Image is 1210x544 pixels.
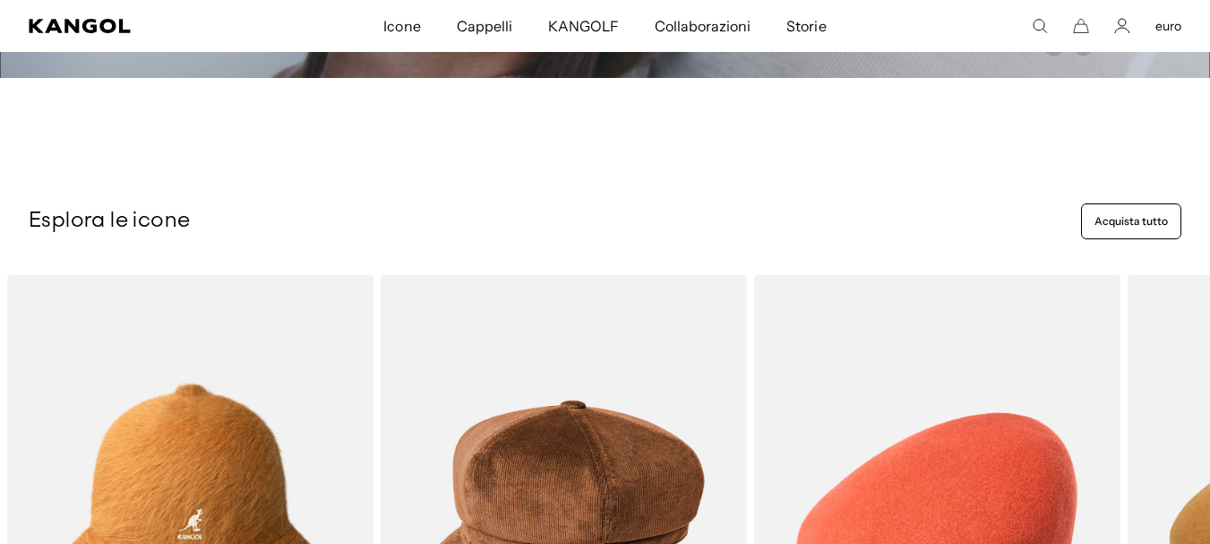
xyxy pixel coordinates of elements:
[383,17,420,35] font: Icone
[29,210,190,232] font: Esplora le icone
[1073,18,1089,34] button: Carrello
[29,19,253,33] a: Kangol
[655,17,751,35] font: Collaborazioni
[1094,214,1168,228] font: Acquista tutto
[786,17,826,35] font: Storie
[548,17,619,35] font: KANGOLF
[1081,203,1181,239] a: Acquista tutto
[457,17,512,35] font: Cappelli
[1032,18,1048,34] summary: Cerca qui
[1114,18,1130,34] a: Account
[1155,18,1181,34] button: euro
